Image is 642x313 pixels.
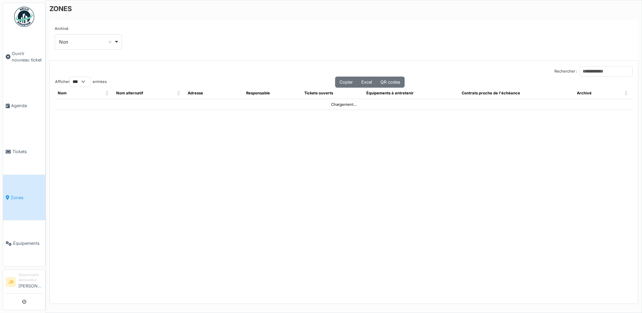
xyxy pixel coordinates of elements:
[59,38,114,45] div: Non
[366,91,414,95] span: Équipements à entretenir
[339,80,353,85] span: Copier
[357,77,376,88] button: Excel
[18,272,43,283] div: Responsable demandeur
[380,80,400,85] span: QR codes
[376,77,405,88] button: QR codes
[554,69,577,74] label: Rechercher :
[55,99,633,110] td: Chargement...
[58,91,66,95] span: Nom
[177,88,181,99] span: Nom alternatif: Activate to sort
[12,148,43,155] span: Tickets
[246,91,270,95] span: Responsable
[188,91,203,95] span: Adresse
[462,91,520,95] span: Contrats proche de l'échéance
[3,220,45,266] a: Équipements
[361,80,372,85] span: Excel
[3,83,45,129] a: Agenda
[577,91,592,95] span: Archivé
[11,194,43,201] span: Zones
[105,88,109,99] span: Nom: Activate to sort
[11,102,43,109] span: Agenda
[3,175,45,221] a: Zones
[13,240,43,247] span: Équipements
[14,7,34,27] img: Badge_color-CXgf-gQk.svg
[55,26,68,32] label: Archivé
[6,277,16,287] li: JB
[3,31,45,83] a: Ouvrir nouveau ticket
[55,77,107,87] label: Afficher entrées
[18,272,43,292] li: [PERSON_NAME]
[304,91,333,95] span: Tickets ouverts
[49,5,72,13] h6: ZONES
[6,272,43,294] a: JB Responsable demandeur[PERSON_NAME]
[116,91,143,95] span: Nom alternatif
[70,77,90,87] select: Afficherentrées
[335,77,357,88] button: Copier
[625,88,629,99] span: Archivé: Activate to sort
[12,50,43,63] span: Ouvrir nouveau ticket
[107,39,113,45] button: Remove item: 'false'
[3,129,45,175] a: Tickets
